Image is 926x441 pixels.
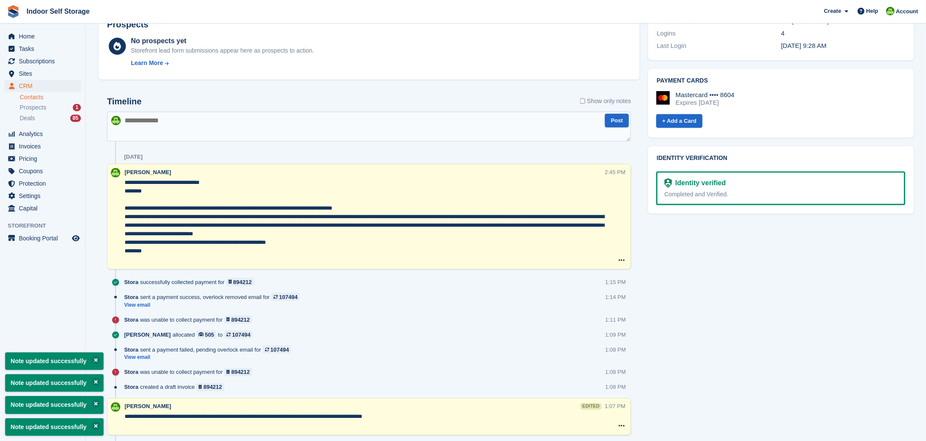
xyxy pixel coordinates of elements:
[605,168,625,176] div: 2:45 PM
[657,41,781,51] div: Last Login
[8,222,85,230] span: Storefront
[605,383,626,391] div: 1:08 PM
[886,7,895,15] img: Helen Wilson
[792,18,829,25] span: ( )
[605,403,625,411] div: 1:07 PM
[71,233,81,243] a: Preview store
[656,114,703,128] a: + Add a Card
[4,190,81,202] a: menu
[279,293,298,301] div: 107494
[605,293,626,301] div: 1:14 PM
[131,59,314,68] a: Learn More
[224,368,252,376] a: 894212
[224,331,253,339] a: 107494
[605,331,626,339] div: 1:09 PM
[19,165,70,177] span: Coupons
[19,232,70,244] span: Booking Portal
[124,278,138,286] span: Stora
[232,331,250,339] div: 107494
[580,97,586,106] input: Show only notes
[781,29,905,38] div: 4
[231,368,250,376] div: 894212
[4,202,81,214] a: menu
[124,316,138,324] span: Stora
[4,232,81,244] a: menu
[125,169,171,175] span: [PERSON_NAME]
[124,154,143,160] div: [DATE]
[4,140,81,152] a: menu
[224,316,252,324] a: 894212
[197,383,224,391] a: 894212
[19,153,70,165] span: Pricing
[19,190,70,202] span: Settings
[605,368,626,376] div: 1:08 PM
[19,128,70,140] span: Analytics
[124,302,304,309] a: View email
[20,104,46,112] span: Prospects
[20,114,35,122] span: Deals
[124,293,304,301] div: sent a payment success, overlock removed email for
[580,97,631,106] label: Show only notes
[205,331,214,339] div: 505
[20,103,81,112] a: Prospects 1
[866,7,878,15] span: Help
[131,46,314,55] div: Storefront lead form submissions appear here as prospects to action.
[19,30,70,42] span: Home
[124,354,295,361] a: View email
[605,316,626,324] div: 1:11 PM
[271,346,289,354] div: 107494
[124,383,229,391] div: created a draft invoice
[271,293,300,301] a: 107494
[125,403,171,410] span: [PERSON_NAME]
[124,346,295,354] div: sent a payment failed, pending overlock email for
[7,5,20,18] img: stora-icon-8386f47178a22dfd0bd8f6a31ec36ba5ce8667c1dd55bd0f319d3a0aa187defe.svg
[4,178,81,189] a: menu
[124,383,138,391] span: Stora
[124,316,256,324] div: was unable to collect payment for
[676,91,735,99] div: Mastercard •••• 8604
[672,178,726,188] div: Identity verified
[4,68,81,80] a: menu
[111,116,121,125] img: Helen Wilson
[19,80,70,92] span: CRM
[124,368,256,376] div: was unable to collect payment for
[263,346,291,354] a: 107494
[5,374,104,392] p: Note updated successfully
[605,346,626,354] div: 1:08 PM
[231,316,250,324] div: 894212
[794,18,827,25] a: Send Reset
[19,68,70,80] span: Sites
[4,80,81,92] a: menu
[4,153,81,165] a: menu
[664,190,897,199] div: Completed and Verified.
[203,383,222,391] div: 894212
[19,43,70,55] span: Tasks
[226,278,254,286] a: 894212
[781,42,827,49] time: 2025-09-18 08:28:21 UTC
[19,178,70,189] span: Protection
[233,278,252,286] div: 894212
[20,114,81,123] a: Deals 85
[131,59,163,68] div: Learn More
[5,352,104,370] p: Note updated successfully
[111,168,120,178] img: Helen Wilson
[124,331,257,339] div: allocated to
[4,30,81,42] a: menu
[19,140,70,152] span: Invoices
[896,7,918,16] span: Account
[657,29,781,38] div: Logins
[5,396,104,414] p: Note updated successfully
[107,20,149,30] h2: Prospects
[70,115,81,122] div: 85
[824,7,841,15] span: Create
[124,278,258,286] div: successfully collected payment for
[657,77,905,84] h2: Payment cards
[19,55,70,67] span: Subscriptions
[19,202,70,214] span: Capital
[581,403,601,410] div: edited
[605,278,626,286] div: 1:15 PM
[4,43,81,55] a: menu
[107,97,142,107] h2: Timeline
[5,418,104,436] p: Note updated successfully
[676,99,735,107] div: Expires [DATE]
